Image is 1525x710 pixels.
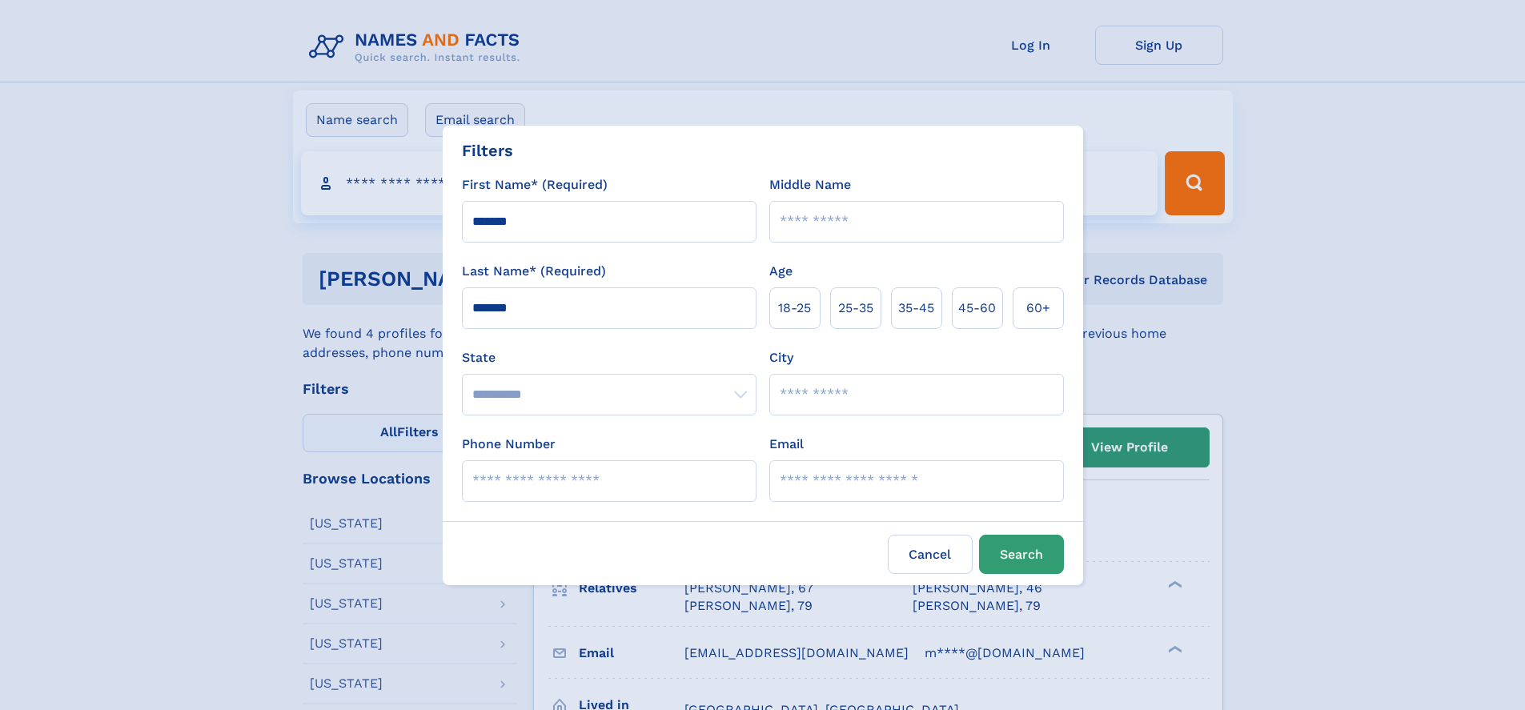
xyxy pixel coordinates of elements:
label: Last Name* (Required) [462,262,606,281]
button: Search [979,535,1064,574]
span: 45‑60 [958,299,996,318]
span: 25‑35 [838,299,873,318]
label: First Name* (Required) [462,175,608,195]
label: City [769,348,793,367]
span: 35‑45 [898,299,934,318]
label: Email [769,435,804,454]
label: Phone Number [462,435,556,454]
span: 60+ [1026,299,1050,318]
label: Age [769,262,793,281]
label: State [462,348,756,367]
span: 18‑25 [778,299,811,318]
label: Middle Name [769,175,851,195]
label: Cancel [888,535,973,574]
div: Filters [462,138,513,162]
